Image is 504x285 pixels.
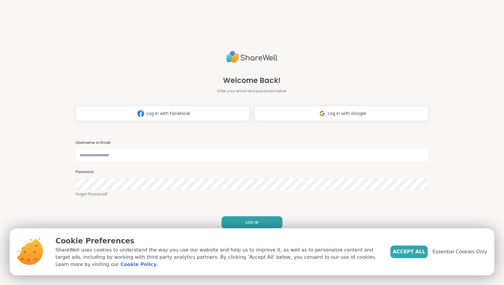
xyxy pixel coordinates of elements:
[76,140,428,145] h3: Username or Email
[226,48,278,65] img: ShareWell Logo
[254,106,428,121] button: Log in with Google
[55,236,381,246] p: Cookie Preferences
[76,106,250,121] button: Log in with Facebook
[135,108,146,119] img: ShareWell Logomark
[146,110,190,117] span: Log in with Facebook
[245,220,258,225] span: LOG IN
[76,169,428,175] h3: Password
[120,261,158,268] a: Cookie Policy.
[76,192,428,197] a: Forgot Password?
[223,75,281,86] span: Welcome Back!
[55,246,381,268] p: ShareWell uses cookies to understand the way you use our website and help us to improve it, as we...
[433,248,487,255] span: Essential Cookies Only
[390,245,428,258] button: Accept All
[217,88,287,94] span: Enter your email and password below
[393,248,425,255] span: Accept All
[328,110,366,117] span: Log in with Google
[317,108,328,119] img: ShareWell Logomark
[222,216,282,229] button: LOG IN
